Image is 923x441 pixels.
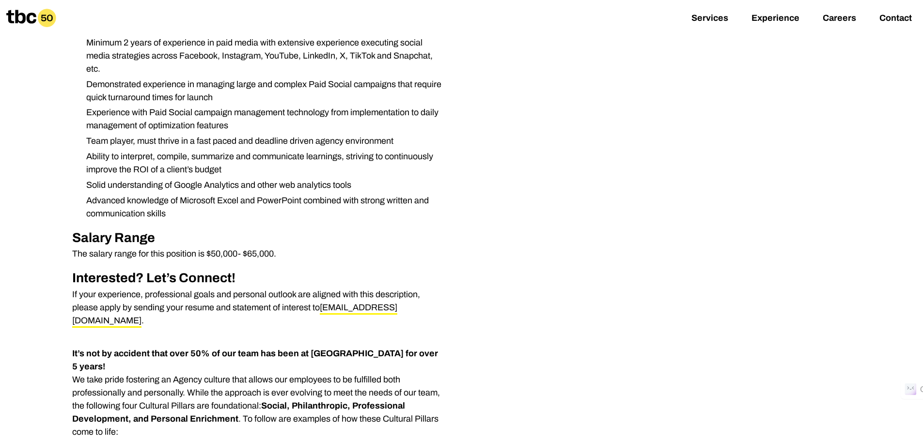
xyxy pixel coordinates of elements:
p: We take pride fostering an Agency culture that allows our employees to be fulfilled both professi... [72,347,444,439]
h2: Salary Range [72,228,444,248]
li: Team player, must thrive in a fast paced and deadline driven agency environment [78,135,444,148]
a: Contact [879,13,912,25]
h2: Interested? Let’s Connect! [72,268,444,288]
p: The salary range for this position is $50,000- $65,000. [72,247,444,260]
a: Careers [823,13,856,25]
a: Services [691,13,728,25]
a: Experience [751,13,799,25]
li: Ability to interpret, compile, summarize and communicate learnings, striving to continuously impr... [78,150,444,176]
li: Solid understanding of Google Analytics and other web analytics tools [78,179,444,192]
li: Experience with Paid Social campaign management technology from implementation to daily managemen... [78,106,444,132]
strong: Social, Philanthropic, Professional Development, and Personal Enrichment [72,401,405,424]
li: Advanced knowledge of Microsoft Excel and PowerPoint combined with strong written and communicati... [78,194,444,220]
strong: It’s not by accident that over 50% of our team has been at [GEOGRAPHIC_DATA] for over 5 years! [72,349,438,371]
li: Minimum 2 years of experience in paid media with extensive experience executing social media stra... [78,36,444,76]
p: If your experience, professional goals and personal outlook are aligned with this description, pl... [72,288,444,327]
li: Demonstrated experience in managing large and complex Paid Social campaigns that require quick tu... [78,78,444,104]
